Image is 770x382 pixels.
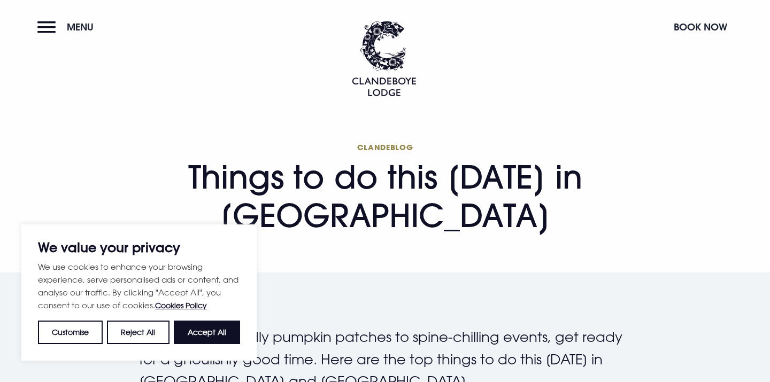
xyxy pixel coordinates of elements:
[67,21,94,33] span: Menu
[139,142,631,152] span: Clandeblog
[668,15,733,38] button: Book Now
[139,142,631,235] h1: Things to do this [DATE] in [GEOGRAPHIC_DATA]
[107,321,169,344] button: Reject All
[38,241,240,254] p: We value your privacy
[21,224,257,361] div: We value your privacy
[352,21,416,96] img: Clandeboye Lodge
[155,301,207,310] a: Cookies Policy
[174,321,240,344] button: Accept All
[38,260,240,312] p: We use cookies to enhance your browsing experience, serve personalised ads or content, and analys...
[38,321,103,344] button: Customise
[37,15,99,38] button: Menu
